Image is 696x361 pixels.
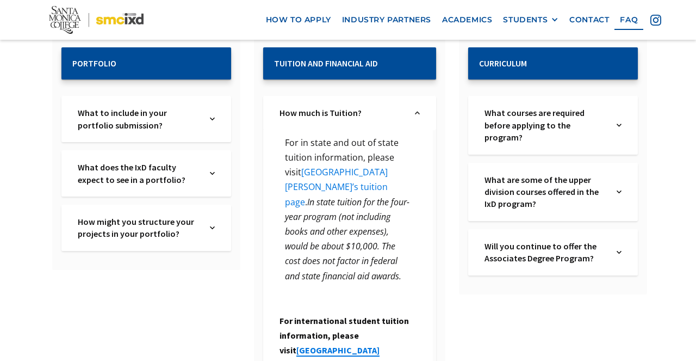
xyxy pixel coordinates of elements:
[503,15,548,25] div: STUDENTS
[650,15,661,26] img: icon - instagram
[479,58,627,69] h2: Curriculum
[274,58,425,69] h2: Tuition and Financial Aid
[49,6,144,34] img: Santa Monica College - SMC IxD logo
[437,10,498,30] a: Academics
[484,174,608,210] a: What are some of the upper division courses offered in the IxD program?
[337,10,437,30] a: industry partners
[72,58,220,69] h2: Portfolio
[78,107,201,131] a: What to include in your portfolio submission?
[614,10,643,30] a: faq
[285,196,409,282] em: In state tuition for the four-year program (not including books and other expenses), would be abo...
[279,136,417,284] p: For in state and out of state tuition information, please visit .
[78,216,201,240] a: How might you structure your projects in your portfolio?
[279,107,406,119] a: How much is Tuition?
[564,10,614,30] a: contact
[503,15,558,25] div: STUDENTS
[484,240,608,265] a: Will you continue to offer the Associates Degree Program?
[484,107,608,143] a: What courses are required before applying to the program?
[260,10,337,30] a: how to apply
[285,166,388,207] a: [GEOGRAPHIC_DATA][PERSON_NAME]’s tuition page
[78,161,201,186] a: What does the IxD faculty expect to see in a portfolio?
